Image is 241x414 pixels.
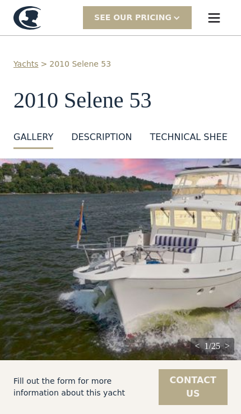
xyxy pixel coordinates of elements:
a: 2010 Selene 53 [49,58,111,70]
div: > [41,58,48,70]
div: TECHNICAL SHEET [150,131,233,144]
a: Contact us [159,369,228,405]
h1: 2010 Selene 53 [13,88,228,113]
div: DESCRIPTION [71,131,132,144]
a: home [13,6,65,30]
a: TECHNICAL SHEET [150,131,233,149]
div: menu [201,4,228,31]
div: GALLERY [13,131,53,144]
div: SEE Our Pricing [94,12,172,24]
div: Fill out the form for more information about this yacht [13,375,150,399]
div: SEE Our Pricing [83,6,192,29]
a: Yachts [13,58,39,70]
a: GALLERY [13,131,53,149]
a: DESCRIPTION [71,131,132,149]
div: < 1/25 > [195,339,230,353]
